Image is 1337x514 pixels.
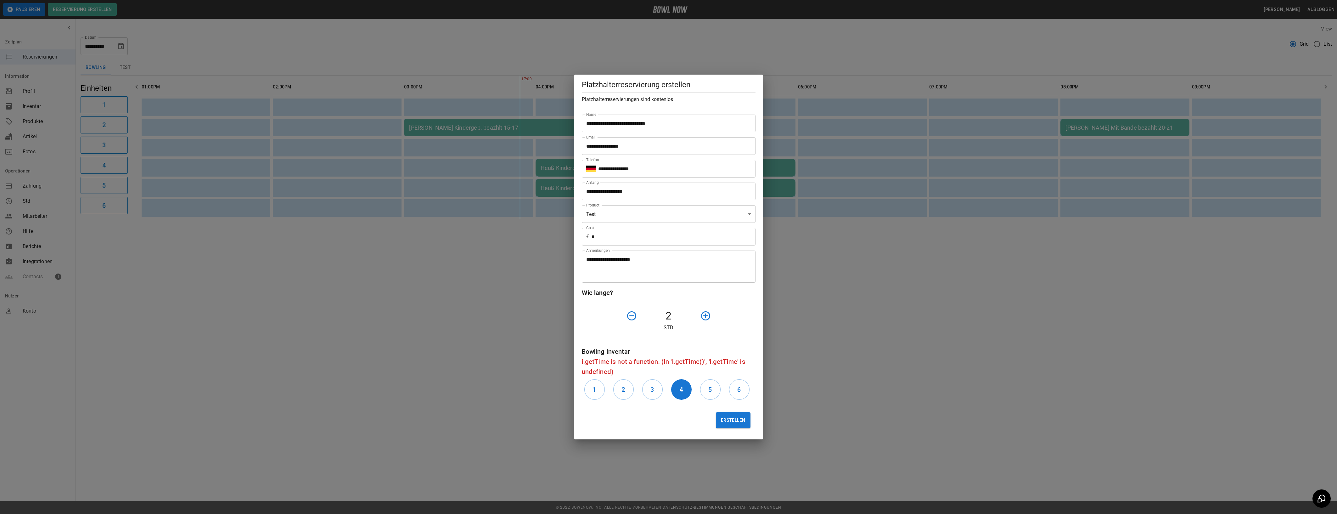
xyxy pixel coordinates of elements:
button: Select country [586,164,596,173]
h6: 1 [593,385,596,395]
label: Anfang [586,180,599,185]
button: 4 [671,379,692,400]
div: Test [582,205,756,223]
p: Std [582,324,756,331]
h6: 2 [621,385,625,395]
h6: Platzhalterreservierungen sind kostenlos [582,95,756,104]
p: € [586,233,589,240]
h6: Wie lange? [582,288,756,298]
label: Telefon [586,157,599,162]
button: 1 [584,379,605,400]
button: Erstellen [716,412,750,428]
h6: i.getTime is not a function. (In 'i.getTime()', 'i.getTime' is undefined) [582,357,756,377]
button: 6 [729,379,750,400]
h6: 6 [737,385,741,395]
button: 5 [700,379,721,400]
h5: Platzhalterreservierung erstellen [582,80,756,90]
button: 2 [613,379,634,400]
h4: 2 [640,309,698,323]
button: 3 [642,379,663,400]
h6: 5 [708,385,712,395]
h6: 3 [650,385,654,395]
h6: Bowling Inventar [582,347,756,357]
h6: 4 [679,385,683,395]
input: Choose date, selected date is Aug 23, 2025 [582,183,751,200]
